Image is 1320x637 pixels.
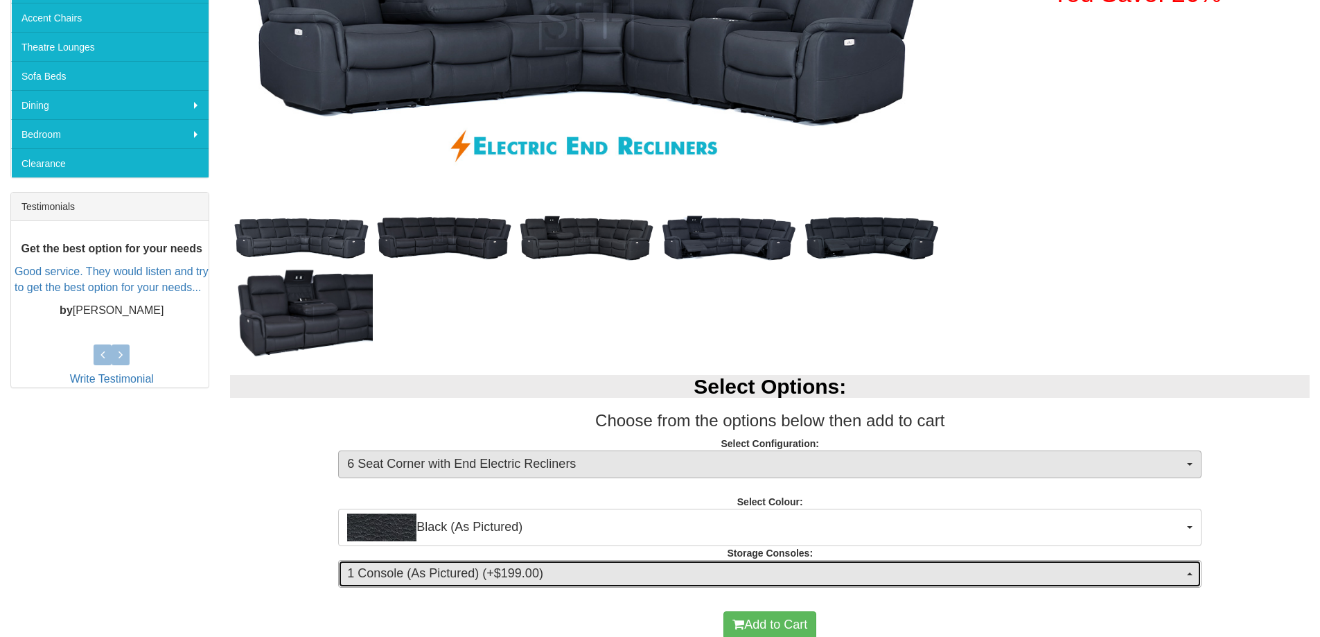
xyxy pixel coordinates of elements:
b: Select Options: [694,375,846,398]
strong: Storage Consoles: [727,548,813,559]
span: Black (As Pictured) [347,514,1183,541]
b: by [60,304,73,316]
img: Black (As Pictured) [347,514,416,541]
p: [PERSON_NAME] [15,303,209,319]
span: 6 Seat Corner with End Electric Recliners [347,455,1183,473]
b: Get the best option for your needs [21,243,202,255]
div: Testimonials [11,193,209,221]
strong: Select Colour: [737,496,803,507]
a: Clearance [11,148,209,177]
a: Accent Chairs [11,3,209,32]
button: Black (As Pictured)Black (As Pictured) [338,509,1202,546]
a: Theatre Lounges [11,32,209,61]
a: Dining [11,90,209,119]
span: 1 Console (As Pictured) (+$199.00) [347,565,1183,583]
a: Bedroom [11,119,209,148]
a: Good service. They would listen and try to get the best option for your needs... [15,265,209,293]
a: Write Testimonial [70,373,154,385]
button: 6 Seat Corner with End Electric Recliners [338,451,1202,478]
strong: Select Configuration: [721,438,819,449]
h3: Choose from the options below then add to cart [230,412,1310,430]
a: Sofa Beds [11,61,209,90]
button: 1 Console (As Pictured) (+$199.00) [338,560,1202,588]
